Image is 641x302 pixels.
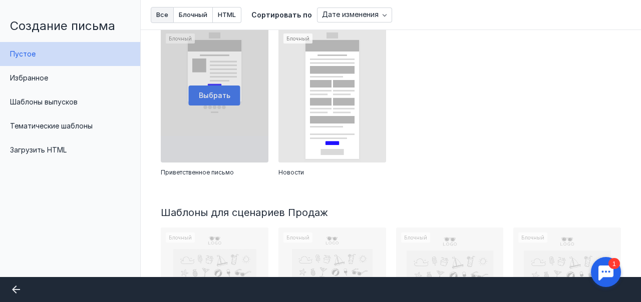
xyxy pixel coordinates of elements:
[317,7,392,22] button: Дате изменения
[10,18,115,33] span: Создание письма
[278,167,304,177] span: Новости
[156,11,168,18] span: Все
[23,6,34,17] div: 1
[251,10,312,19] span: Сортировать по
[10,121,93,130] span: Тематические шаблоны
[151,7,174,23] button: Все
[161,206,328,218] span: Шаблоны для сценариев Продаж
[10,145,67,154] span: Загрузить HTML
[322,10,379,19] span: Дате изменения
[213,7,241,23] button: HTML
[161,28,268,162] div: БлочныйВыбрать
[179,11,207,18] span: Блочный
[174,7,213,23] button: Блочный
[10,73,48,82] span: Избранное
[218,11,236,18] span: HTML
[278,167,386,177] div: Новости
[10,49,36,58] span: Пустое
[278,28,386,162] div: Блочный
[161,167,268,177] div: Приветственное письмо
[161,167,234,177] span: Приветственное письмо
[10,97,78,106] span: Шаблоны выпусков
